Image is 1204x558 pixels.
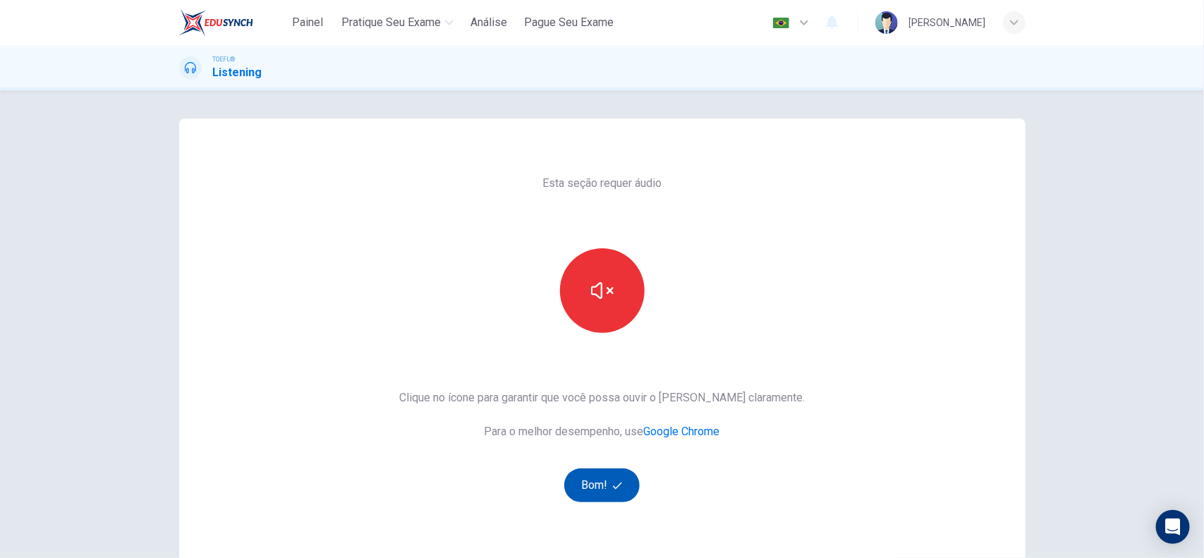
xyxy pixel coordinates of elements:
[564,468,640,502] button: Bom!
[213,64,262,81] h1: Listening
[399,389,805,406] span: Clique no ícone para garantir que você possa ouvir o [PERSON_NAME] claramente.
[909,14,986,31] div: [PERSON_NAME]
[470,14,507,31] span: Análise
[644,425,720,438] a: Google Chrome
[336,10,459,35] button: Pratique seu exame
[518,10,619,35] button: Pague Seu Exame
[875,11,898,34] img: Profile picture
[285,10,330,35] button: Painel
[179,8,286,37] a: EduSynch logo
[1156,510,1190,544] div: Open Intercom Messenger
[399,423,805,440] span: Para o melhor desempenho, use
[179,8,253,37] img: EduSynch logo
[772,18,790,28] img: pt
[542,175,662,192] span: Esta seção requer áudio
[213,54,236,64] span: TOEFL®
[292,14,323,31] span: Painel
[341,14,441,31] span: Pratique seu exame
[465,10,513,35] button: Análise
[524,14,614,31] span: Pague Seu Exame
